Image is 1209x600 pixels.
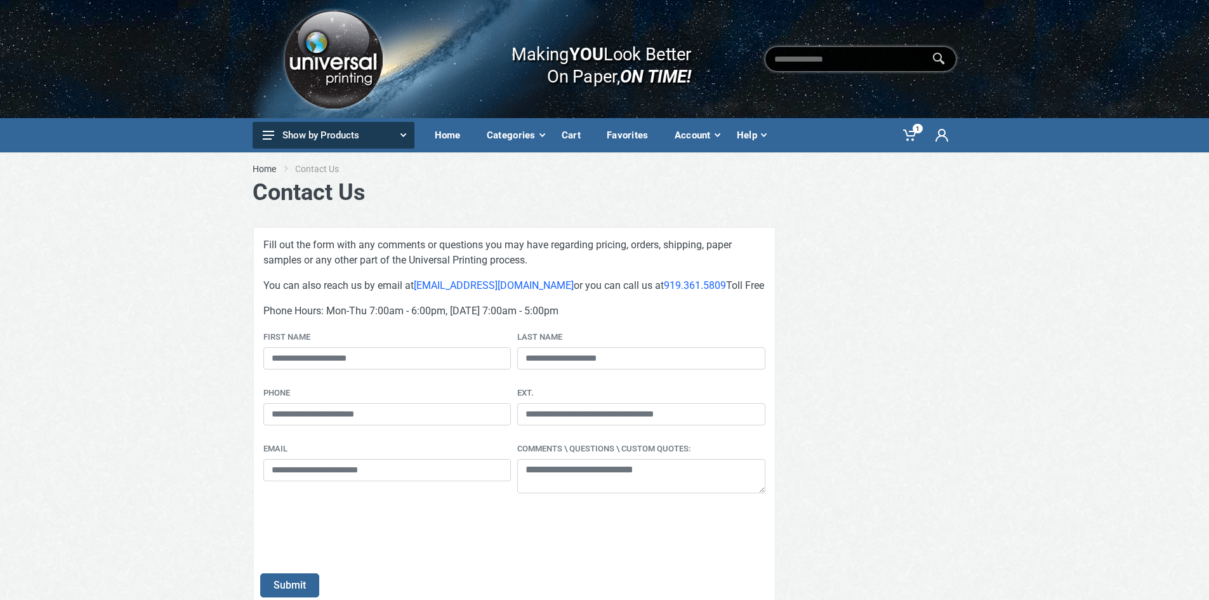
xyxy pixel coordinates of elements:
p: Fill out the form with any comments or questions you may have regarding pricing, orders, shipping... [263,237,765,268]
div: Help [728,122,774,149]
label: Last Name [517,331,562,345]
p: You can also reach us by email at or you can call us at Toll Free [263,278,765,293]
a: 919.361.5809 [664,279,726,291]
button: Show by Products [253,122,414,149]
a: Home [426,118,478,152]
nav: breadcrumb [253,163,957,175]
a: [EMAIL_ADDRESS][DOMAIN_NAME] [414,279,574,291]
a: 1 [894,118,927,152]
img: Logo.png [280,6,386,113]
label: Ext. [517,387,534,401]
div: Home [426,122,478,149]
div: Favorites [598,122,666,149]
li: Contact Us [295,163,358,175]
i: ON TIME! [620,65,691,87]
label: First Name [263,331,310,345]
a: Cart [553,118,598,152]
span: 1 [913,124,923,133]
iframe: reCAPTCHA [263,509,456,558]
div: Making Look Better On Paper, [487,30,692,88]
a: Favorites [598,118,666,152]
label: Email [263,443,287,457]
b: YOU [569,43,604,65]
button: Submit [260,573,319,597]
a: Home [253,163,276,175]
div: Categories [478,122,553,149]
div: Cart [553,122,598,149]
p: Phone Hours: Mon-Thu 7:00am - 6:00pm, [DATE] 7:00am - 5:00pm [263,303,765,319]
div: Account [666,122,728,149]
label: Comments \ Questions \ Custom Quotes: [517,443,690,457]
label: Phone [263,387,290,401]
h1: Contact Us [253,179,957,206]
